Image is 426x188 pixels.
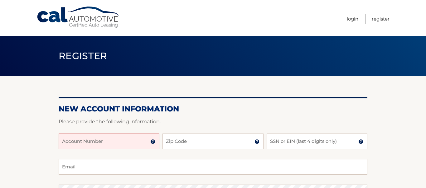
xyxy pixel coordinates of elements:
a: Register [372,14,390,24]
input: Zip Code [162,134,263,149]
h2: New Account Information [59,104,367,114]
input: SSN or EIN (last 4 digits only) [267,134,367,149]
span: Register [59,50,107,62]
p: Please provide the following information. [59,117,367,126]
a: Login [347,14,358,24]
img: tooltip.svg [358,139,363,144]
input: Email [59,159,367,175]
a: Cal Automotive [36,6,121,28]
img: tooltip.svg [150,139,155,144]
input: Account Number [59,134,159,149]
img: tooltip.svg [254,139,259,144]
